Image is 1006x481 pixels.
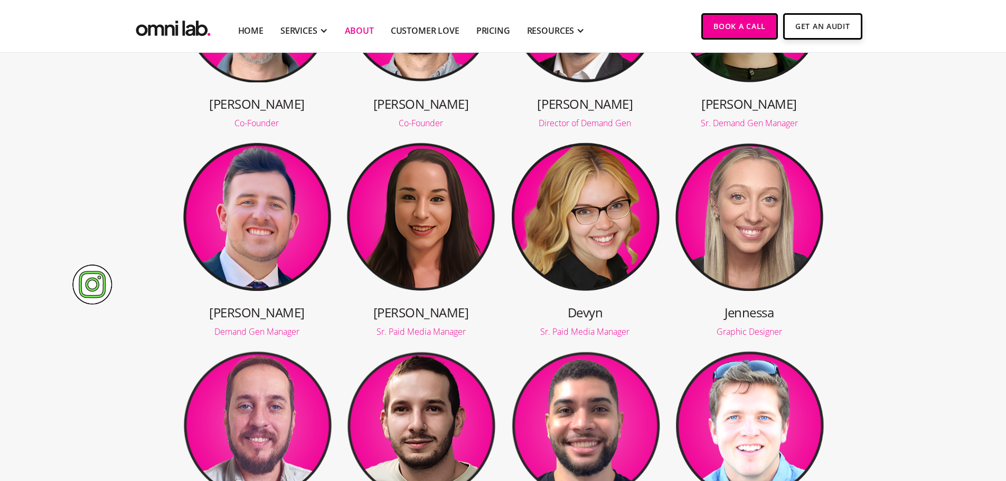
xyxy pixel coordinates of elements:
a: Pricing [476,24,510,37]
iframe: Chat Widget [816,359,1006,481]
h3: Jennessa [674,304,824,321]
h3: [PERSON_NAME] [182,304,332,321]
h3: [PERSON_NAME] [182,95,332,112]
a: home [134,13,213,39]
div: Sr. Demand Gen Manager [674,119,824,127]
a: About [345,24,374,37]
div: Sr. Paid Media Manager [510,327,660,336]
div: Director of Demand Gen [510,119,660,127]
div: SERVICES [280,24,317,37]
h3: [PERSON_NAME] [346,304,496,321]
a: Get An Audit [783,13,862,40]
div: Co-Founder [346,119,496,127]
div: Co-Founder [182,119,332,127]
div: Graphic Designer [674,327,824,336]
div: RESOURCES [527,24,575,37]
a: Book a Call [701,13,778,40]
div: Sr. Paid Media Manager [346,327,496,336]
h3: [PERSON_NAME] [674,95,824,112]
a: Home [238,24,264,37]
a: Customer Love [391,24,459,37]
div: Demand Gen Manager [182,327,332,336]
h3: Devyn [510,304,660,321]
img: Omni Lab: B2B SaaS Demand Generation Agency [134,13,213,39]
h3: [PERSON_NAME] [510,95,660,112]
h3: [PERSON_NAME] [346,95,496,112]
